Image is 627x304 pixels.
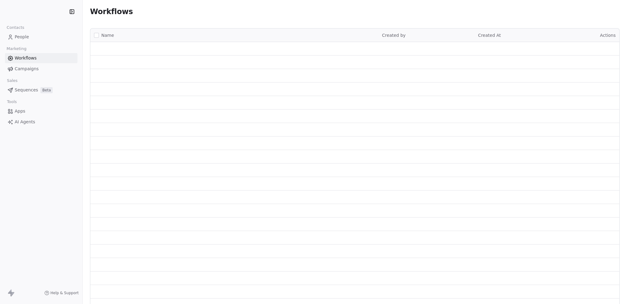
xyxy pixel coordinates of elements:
span: Sales [4,76,20,85]
span: Created At [478,33,501,38]
span: Marketing [4,44,29,53]
span: Sequences [15,87,38,93]
a: Campaigns [5,64,77,74]
span: Actions [600,33,616,38]
a: Workflows [5,53,77,63]
span: People [15,34,29,40]
a: People [5,32,77,42]
span: AI Agents [15,119,35,125]
span: Workflows [90,7,133,16]
span: Workflows [15,55,37,61]
a: SequencesBeta [5,85,77,95]
a: Apps [5,106,77,116]
a: Help & Support [44,291,79,295]
span: Name [101,32,114,39]
span: Beta [40,87,53,93]
a: AI Agents [5,117,77,127]
span: Apps [15,108,25,114]
span: Tools [4,97,19,106]
span: Help & Support [51,291,79,295]
span: Campaigns [15,66,39,72]
span: Created by [382,33,406,38]
span: Contacts [4,23,27,32]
